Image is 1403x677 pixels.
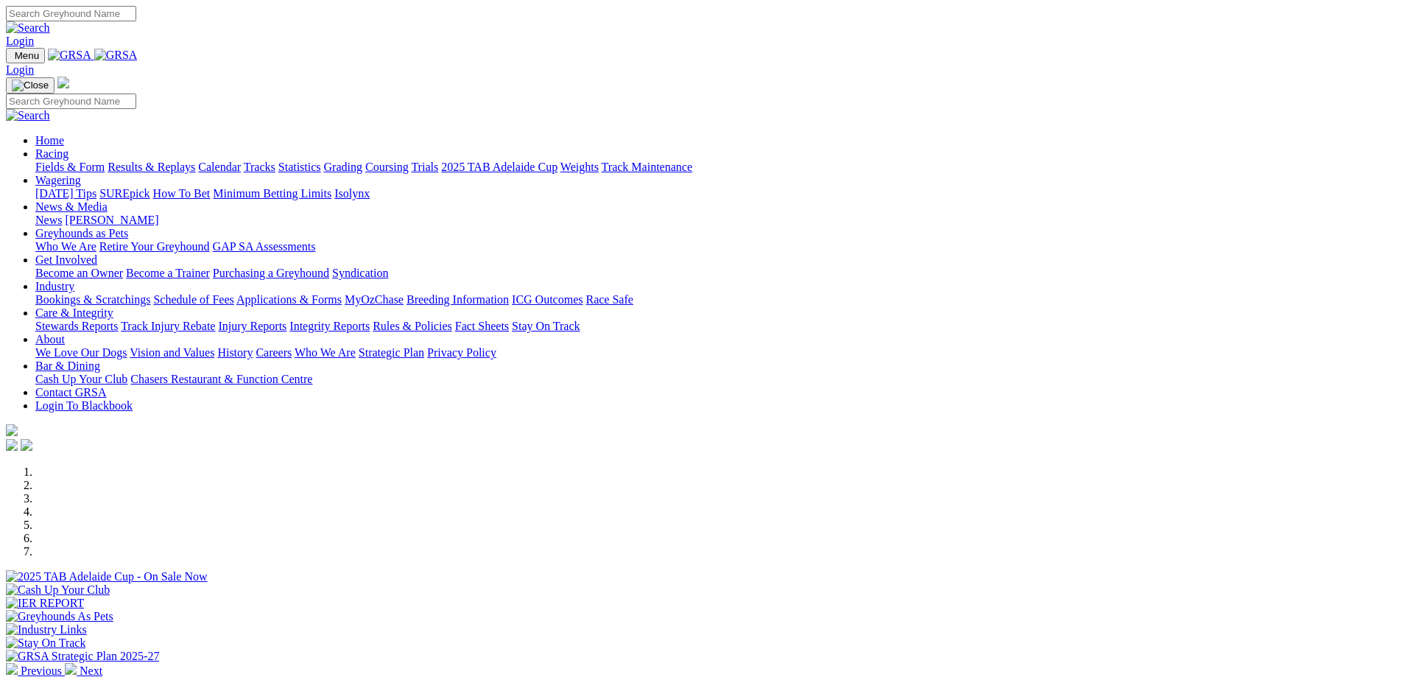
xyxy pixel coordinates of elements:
img: Search [6,109,50,122]
a: Weights [560,161,599,173]
img: facebook.svg [6,439,18,451]
a: Applications & Forms [236,293,342,306]
a: History [217,346,253,359]
a: Careers [256,346,292,359]
a: Coursing [365,161,409,173]
a: Track Maintenance [602,161,692,173]
a: We Love Our Dogs [35,346,127,359]
a: Chasers Restaurant & Function Centre [130,373,312,385]
a: Contact GRSA [35,386,106,399]
a: Schedule of Fees [153,293,233,306]
img: 2025 TAB Adelaide Cup - On Sale Now [6,570,208,583]
a: Stewards Reports [35,320,118,332]
a: Trials [411,161,438,173]
img: chevron-left-pager-white.svg [6,663,18,675]
img: Cash Up Your Club [6,583,110,597]
img: twitter.svg [21,439,32,451]
a: Privacy Policy [427,346,496,359]
a: Next [65,664,102,677]
a: 2025 TAB Adelaide Cup [441,161,558,173]
a: Integrity Reports [289,320,370,332]
a: Race Safe [586,293,633,306]
a: Become an Owner [35,267,123,279]
a: Previous [6,664,65,677]
a: Purchasing a Greyhound [213,267,329,279]
a: Industry [35,280,74,292]
a: Injury Reports [218,320,286,332]
a: How To Bet [153,187,211,200]
a: Isolynx [334,187,370,200]
button: Toggle navigation [6,77,54,94]
a: Home [35,134,64,147]
a: Syndication [332,267,388,279]
a: Login [6,63,34,76]
a: Results & Replays [108,161,195,173]
img: logo-grsa-white.png [6,424,18,436]
a: Breeding Information [407,293,509,306]
img: Stay On Track [6,636,85,650]
div: Industry [35,293,1397,306]
img: Industry Links [6,623,87,636]
a: [PERSON_NAME] [65,214,158,226]
a: Care & Integrity [35,306,113,319]
a: Get Involved [35,253,97,266]
img: chevron-right-pager-white.svg [65,663,77,675]
a: Who We Are [35,240,96,253]
span: Previous [21,664,62,677]
div: Racing [35,161,1397,174]
div: News & Media [35,214,1397,227]
a: Bookings & Scratchings [35,293,150,306]
a: Track Injury Rebate [121,320,215,332]
a: Stay On Track [512,320,580,332]
input: Search [6,6,136,21]
a: Tracks [244,161,275,173]
a: ICG Outcomes [512,293,583,306]
a: Minimum Betting Limits [213,187,331,200]
a: Calendar [198,161,241,173]
a: Greyhounds as Pets [35,227,128,239]
button: Toggle navigation [6,48,45,63]
a: Strategic Plan [359,346,424,359]
img: GRSA Strategic Plan 2025-27 [6,650,159,663]
a: Fields & Form [35,161,105,173]
a: Racing [35,147,68,160]
input: Search [6,94,136,109]
a: About [35,333,65,345]
a: Login [6,35,34,47]
a: Login To Blackbook [35,399,133,412]
a: News [35,214,62,226]
img: GRSA [48,49,91,62]
div: About [35,346,1397,359]
a: Retire Your Greyhound [99,240,210,253]
img: logo-grsa-white.png [57,77,69,88]
a: Fact Sheets [455,320,509,332]
span: Next [80,664,102,677]
a: Vision and Values [130,346,214,359]
img: Close [12,80,49,91]
a: GAP SA Assessments [213,240,316,253]
a: Become a Trainer [126,267,210,279]
a: Wagering [35,174,81,186]
div: Greyhounds as Pets [35,240,1397,253]
a: News & Media [35,200,108,213]
a: [DATE] Tips [35,187,96,200]
a: Cash Up Your Club [35,373,127,385]
img: GRSA [94,49,138,62]
a: Rules & Policies [373,320,452,332]
div: Get Involved [35,267,1397,280]
span: Menu [15,50,39,61]
a: MyOzChase [345,293,404,306]
a: Bar & Dining [35,359,100,372]
div: Bar & Dining [35,373,1397,386]
img: Greyhounds As Pets [6,610,113,623]
div: Wagering [35,187,1397,200]
img: IER REPORT [6,597,84,610]
a: Who We Are [295,346,356,359]
a: SUREpick [99,187,150,200]
a: Statistics [278,161,321,173]
div: Care & Integrity [35,320,1397,333]
img: Search [6,21,50,35]
a: Grading [324,161,362,173]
